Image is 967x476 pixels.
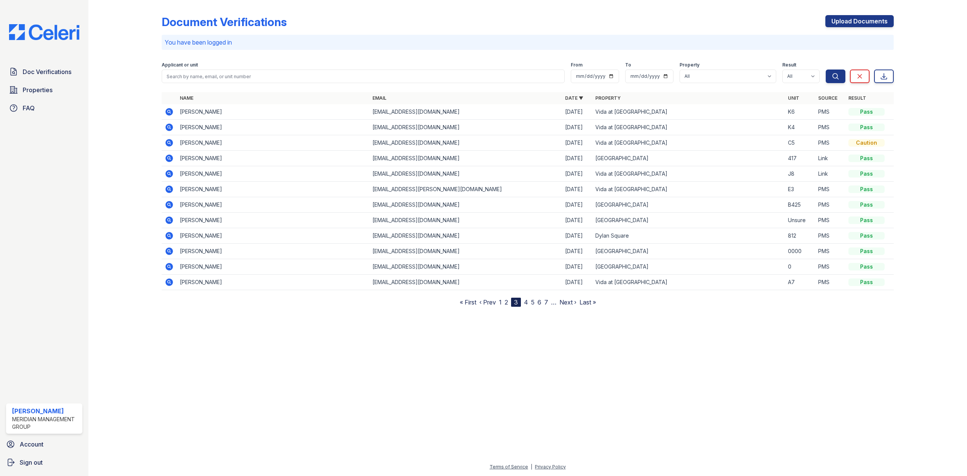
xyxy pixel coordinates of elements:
[562,259,592,275] td: [DATE]
[20,440,43,449] span: Account
[180,95,193,101] a: Name
[848,263,885,270] div: Pass
[592,120,785,135] td: Vida at [GEOGRAPHIC_DATA]
[460,298,476,306] a: « First
[565,95,583,101] a: Date ▼
[562,197,592,213] td: [DATE]
[592,275,785,290] td: Vida at [GEOGRAPHIC_DATA]
[559,298,576,306] a: Next ›
[815,213,845,228] td: PMS
[818,95,837,101] a: Source
[595,95,621,101] a: Property
[592,244,785,259] td: [GEOGRAPHIC_DATA]
[592,228,785,244] td: Dylan Square
[544,298,548,306] a: 7
[562,151,592,166] td: [DATE]
[562,120,592,135] td: [DATE]
[562,228,592,244] td: [DATE]
[680,62,700,68] label: Property
[592,182,785,197] td: Vida at [GEOGRAPHIC_DATA]
[815,244,845,259] td: PMS
[177,259,369,275] td: [PERSON_NAME]
[788,95,799,101] a: Unit
[848,155,885,162] div: Pass
[369,135,562,151] td: [EMAIL_ADDRESS][DOMAIN_NAME]
[6,82,82,97] a: Properties
[625,62,631,68] label: To
[848,216,885,224] div: Pass
[177,135,369,151] td: [PERSON_NAME]
[3,437,85,452] a: Account
[592,259,785,275] td: [GEOGRAPHIC_DATA]
[815,275,845,290] td: PMS
[785,275,815,290] td: A7
[177,213,369,228] td: [PERSON_NAME]
[579,298,596,306] a: Last »
[369,244,562,259] td: [EMAIL_ADDRESS][DOMAIN_NAME]
[177,244,369,259] td: [PERSON_NAME]
[6,64,82,79] a: Doc Verifications
[785,213,815,228] td: Unsure
[785,104,815,120] td: K6
[815,104,845,120] td: PMS
[592,151,785,166] td: [GEOGRAPHIC_DATA]
[538,298,541,306] a: 6
[815,120,845,135] td: PMS
[12,406,79,416] div: [PERSON_NAME]
[848,278,885,286] div: Pass
[815,259,845,275] td: PMS
[23,104,35,113] span: FAQ
[592,104,785,120] td: Vida at [GEOGRAPHIC_DATA]
[815,197,845,213] td: PMS
[815,135,845,151] td: PMS
[785,135,815,151] td: C5
[551,298,556,307] span: …
[531,298,534,306] a: 5
[848,247,885,255] div: Pass
[592,213,785,228] td: [GEOGRAPHIC_DATA]
[785,182,815,197] td: E3
[562,275,592,290] td: [DATE]
[369,259,562,275] td: [EMAIL_ADDRESS][DOMAIN_NAME]
[479,298,496,306] a: ‹ Prev
[177,151,369,166] td: [PERSON_NAME]
[369,275,562,290] td: [EMAIL_ADDRESS][DOMAIN_NAME]
[369,213,562,228] td: [EMAIL_ADDRESS][DOMAIN_NAME]
[848,139,885,147] div: Caution
[815,166,845,182] td: Link
[369,151,562,166] td: [EMAIL_ADDRESS][DOMAIN_NAME]
[785,244,815,259] td: 0000
[785,120,815,135] td: K4
[505,298,508,306] a: 2
[369,166,562,182] td: [EMAIL_ADDRESS][DOMAIN_NAME]
[524,298,528,306] a: 4
[815,228,845,244] td: PMS
[3,455,85,470] a: Sign out
[785,228,815,244] td: 812
[12,416,79,431] div: Meridian Management Group
[848,108,885,116] div: Pass
[511,298,521,307] div: 3
[848,124,885,131] div: Pass
[177,182,369,197] td: [PERSON_NAME]
[177,197,369,213] td: [PERSON_NAME]
[562,104,592,120] td: [DATE]
[531,464,532,470] div: |
[369,120,562,135] td: [EMAIL_ADDRESS][DOMAIN_NAME]
[562,166,592,182] td: [DATE]
[825,15,894,27] a: Upload Documents
[369,197,562,213] td: [EMAIL_ADDRESS][DOMAIN_NAME]
[571,62,582,68] label: From
[848,95,866,101] a: Result
[592,197,785,213] td: [GEOGRAPHIC_DATA]
[592,166,785,182] td: Vida at [GEOGRAPHIC_DATA]
[815,182,845,197] td: PMS
[848,185,885,193] div: Pass
[785,197,815,213] td: B425
[592,135,785,151] td: Vida at [GEOGRAPHIC_DATA]
[372,95,386,101] a: Email
[177,166,369,182] td: [PERSON_NAME]
[162,15,287,29] div: Document Verifications
[162,62,198,68] label: Applicant or unit
[20,458,43,467] span: Sign out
